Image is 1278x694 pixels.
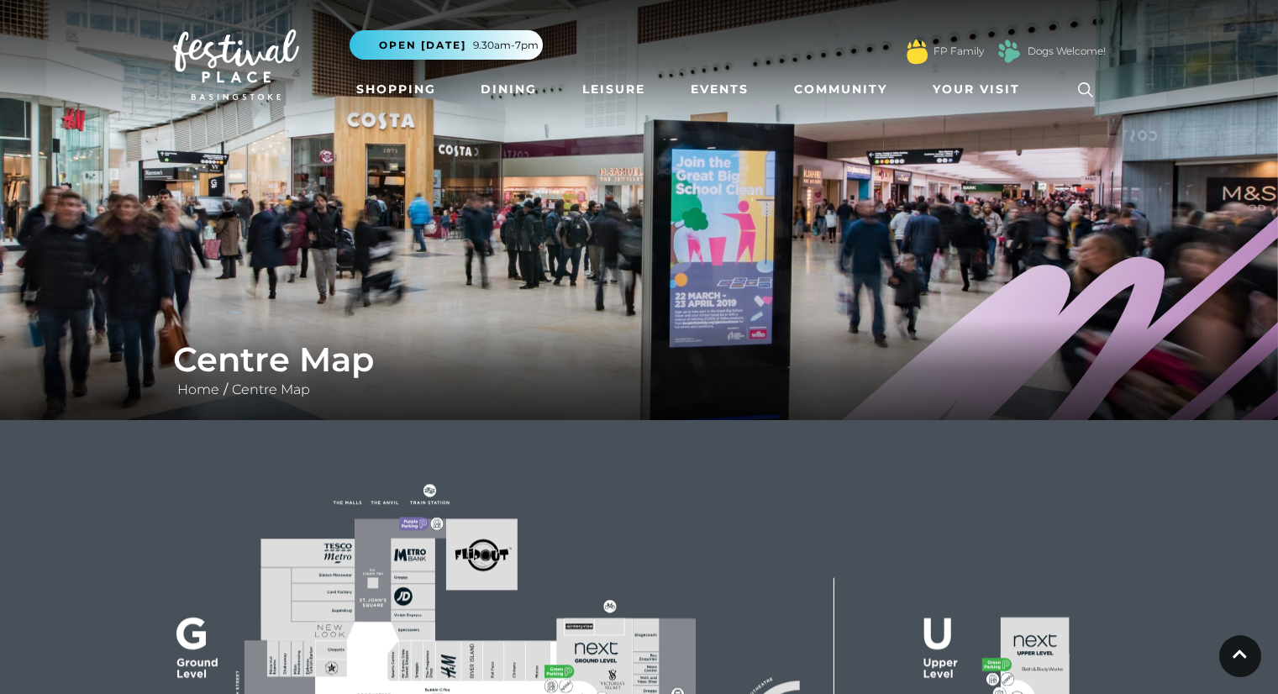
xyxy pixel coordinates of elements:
a: Home [173,381,224,397]
a: Shopping [350,74,443,105]
button: Open [DATE] 9.30am-7pm [350,30,543,60]
a: Dogs Welcome! [1028,44,1106,59]
span: Your Visit [933,81,1020,98]
a: Community [787,74,894,105]
a: Events [684,74,755,105]
span: 9.30am-7pm [473,38,539,53]
a: Your Visit [926,74,1035,105]
a: Leisure [576,74,652,105]
h1: Centre Map [173,339,1106,380]
a: FP Family [934,44,984,59]
span: Open [DATE] [379,38,466,53]
img: Festival Place Logo [173,29,299,100]
div: / [160,339,1118,400]
a: Centre Map [228,381,314,397]
a: Dining [474,74,544,105]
